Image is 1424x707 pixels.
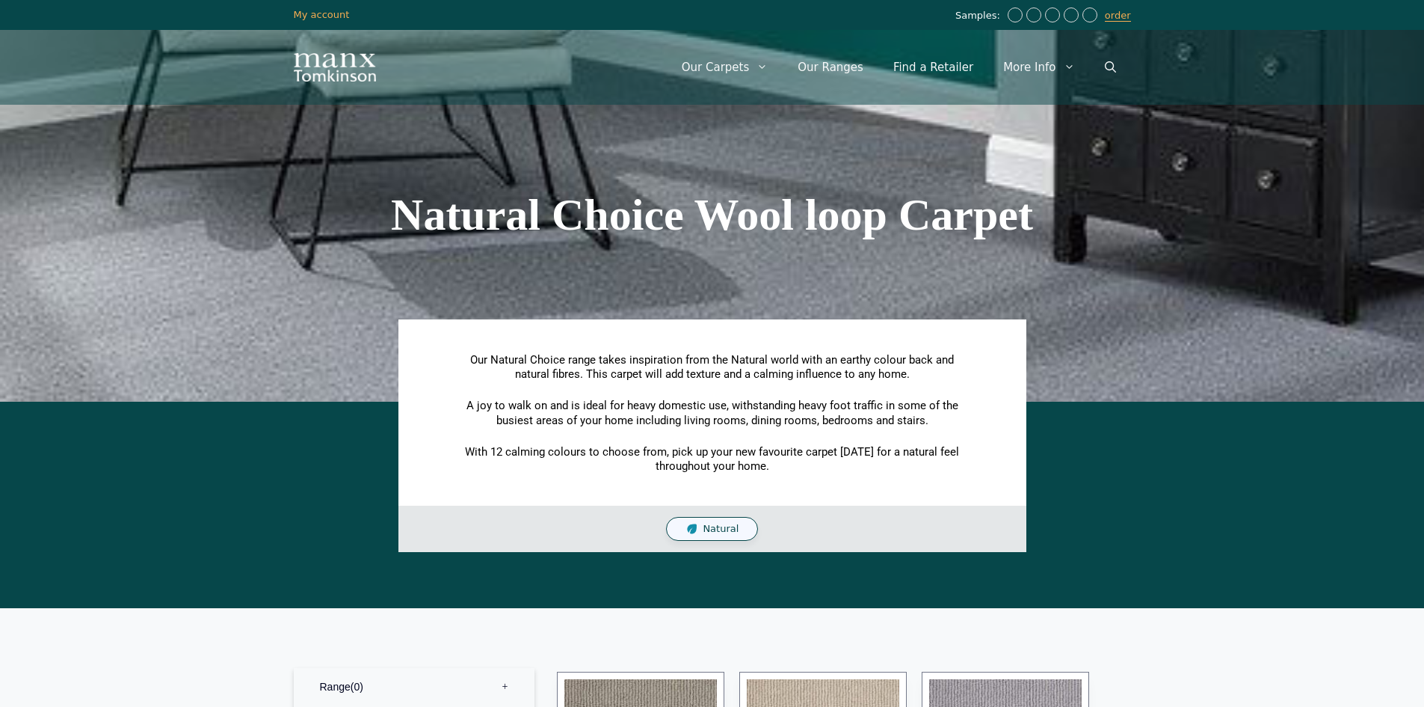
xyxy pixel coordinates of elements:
a: Our Ranges [783,45,878,90]
a: More Info [988,45,1089,90]
p: A joy to walk on and is ideal for heavy domestic use, withstanding heavy foot traffic in some of ... [454,399,970,428]
a: Find a Retailer [878,45,988,90]
a: Open Search Bar [1090,45,1131,90]
h1: Natural Choice Wool loop Carpet [294,192,1131,237]
nav: Primary [667,45,1131,90]
p: Our Natural Choice range takes inspiration from the Natural world with an earthy colour back and ... [454,353,970,382]
span: Natural [703,523,739,536]
label: Range [305,668,523,706]
img: Manx Tomkinson [294,53,376,82]
a: Our Carpets [667,45,783,90]
span: 0 [351,681,363,693]
a: order [1105,10,1131,22]
p: With 12 calming colours to choose from, pick up your new favourite carpet [DATE] for a natural fe... [454,445,970,474]
a: My account [294,9,350,20]
span: Samples: [955,10,1004,22]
